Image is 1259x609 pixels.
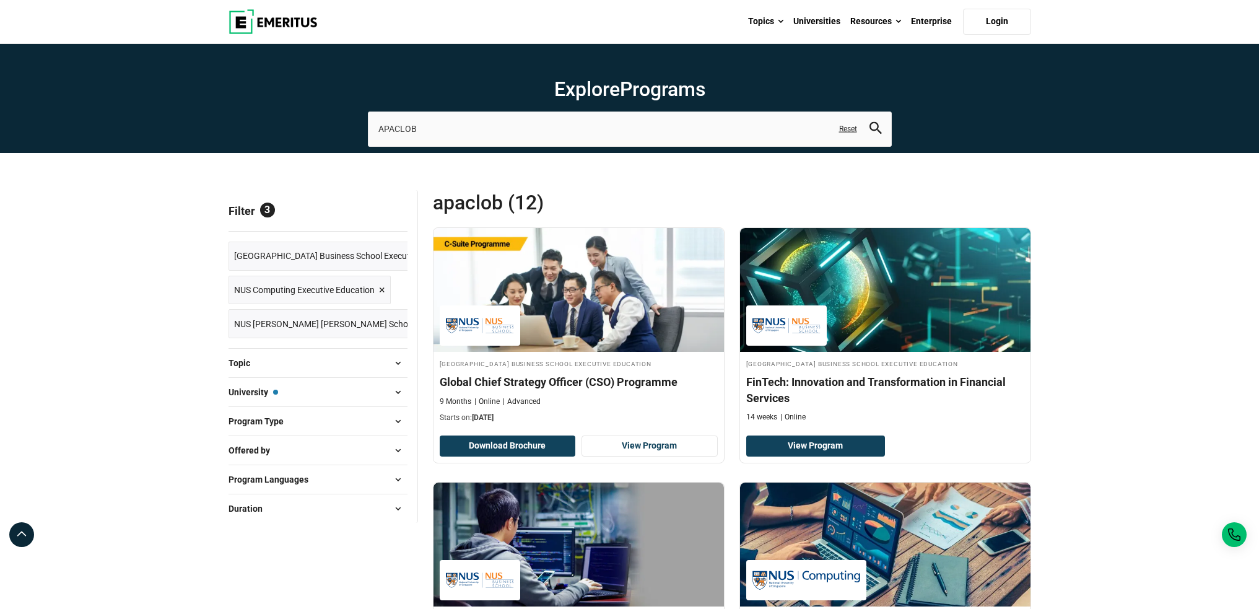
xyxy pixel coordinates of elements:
[740,483,1030,607] img: Analytics: From Data to Insights | Online Data Science and Analytics Course
[229,385,278,399] span: University
[229,190,407,231] p: Filter
[260,203,275,217] span: 3
[229,444,280,457] span: Offered by
[433,228,724,352] img: Global Chief Strategy Officer (CSO) Programme | Online Leadership Course
[752,566,860,594] img: NUS Computing Executive Education
[740,228,1030,429] a: Finance Course by National University of Singapore Business School Executive Education - National...
[746,436,886,457] a: View Program
[474,397,500,407] p: Online
[229,383,407,401] button: University
[620,77,705,101] span: Programs
[446,312,514,340] img: National University of Singapore Business School Executive Education
[229,502,272,515] span: Duration
[234,283,375,297] span: NUS Computing Executive Education
[780,412,806,423] p: Online
[752,312,821,340] img: National University of Singapore Business School Executive Education
[368,112,892,146] input: search-page
[229,499,407,518] button: Duration
[440,374,718,390] h4: Global Chief Strategy Officer (CSO) Programme
[746,412,777,423] p: 14 weeks
[229,470,407,489] button: Program Languages
[746,358,1024,369] h4: [GEOGRAPHIC_DATA] Business School Executive Education
[433,483,724,607] img: Python For Analytics | Online Data Science and Analytics Course
[379,281,385,299] span: ×
[229,276,391,305] a: NUS Computing Executive Education ×
[368,77,892,102] h1: Explore
[229,441,407,460] button: Offered by
[440,413,718,423] p: Starts on:
[229,309,477,338] a: NUS [PERSON_NAME] [PERSON_NAME] School of Medicine ×
[229,354,407,372] button: Topic
[839,124,857,134] a: Reset search
[229,473,318,486] span: Program Languages
[433,190,732,215] span: APACLOB (12)
[440,358,718,369] h4: [GEOGRAPHIC_DATA] Business School Executive Education
[234,249,461,263] span: [GEOGRAPHIC_DATA] Business School Executive Education
[229,414,294,428] span: Program Type
[229,242,477,271] a: [GEOGRAPHIC_DATA] Business School Executive Education ×
[472,413,494,422] span: [DATE]
[503,397,541,407] p: Advanced
[869,122,882,136] button: search
[440,436,576,457] button: Download Brochure
[746,374,1024,405] h4: FinTech: Innovation and Transformation in Financial Services
[369,204,407,221] a: Reset all
[234,317,461,331] span: NUS [PERSON_NAME] [PERSON_NAME] School of Medicine
[229,356,260,370] span: Topic
[740,228,1030,352] img: FinTech: Innovation and Transformation in Financial Services | Online Finance Course
[869,125,882,137] a: search
[582,436,718,457] a: View Program
[229,412,407,431] button: Program Type
[433,228,724,430] a: Leadership Course by National University of Singapore Business School Executive Education - Decem...
[963,9,1031,35] a: Login
[440,397,471,407] p: 9 Months
[446,566,514,594] img: National University of Singapore Business School Executive Education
